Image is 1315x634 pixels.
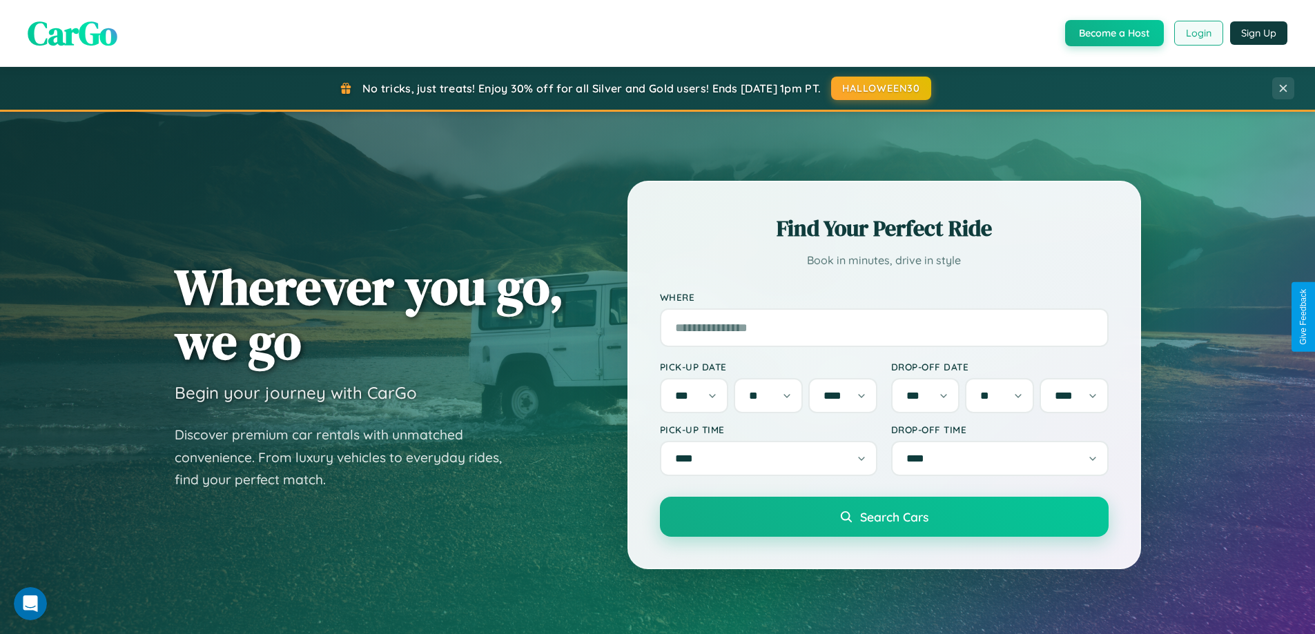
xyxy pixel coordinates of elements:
[660,424,877,435] label: Pick-up Time
[1298,289,1308,345] div: Give Feedback
[1174,21,1223,46] button: Login
[1230,21,1287,45] button: Sign Up
[175,382,417,403] h3: Begin your journey with CarGo
[660,361,877,373] label: Pick-up Date
[891,361,1109,373] label: Drop-off Date
[1065,20,1164,46] button: Become a Host
[362,81,821,95] span: No tricks, just treats! Enjoy 30% off for all Silver and Gold users! Ends [DATE] 1pm PT.
[860,509,928,524] span: Search Cars
[660,213,1109,244] h2: Find Your Perfect Ride
[28,10,117,56] span: CarGo
[660,291,1109,303] label: Where
[175,424,520,491] p: Discover premium car rentals with unmatched convenience. From luxury vehicles to everyday rides, ...
[660,250,1109,270] p: Book in minutes, drive in style
[175,259,564,368] h1: Wherever you go, we go
[831,77,931,100] button: HALLOWEEN30
[891,424,1109,435] label: Drop-off Time
[660,497,1109,537] button: Search Cars
[14,587,47,620] iframe: Intercom live chat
